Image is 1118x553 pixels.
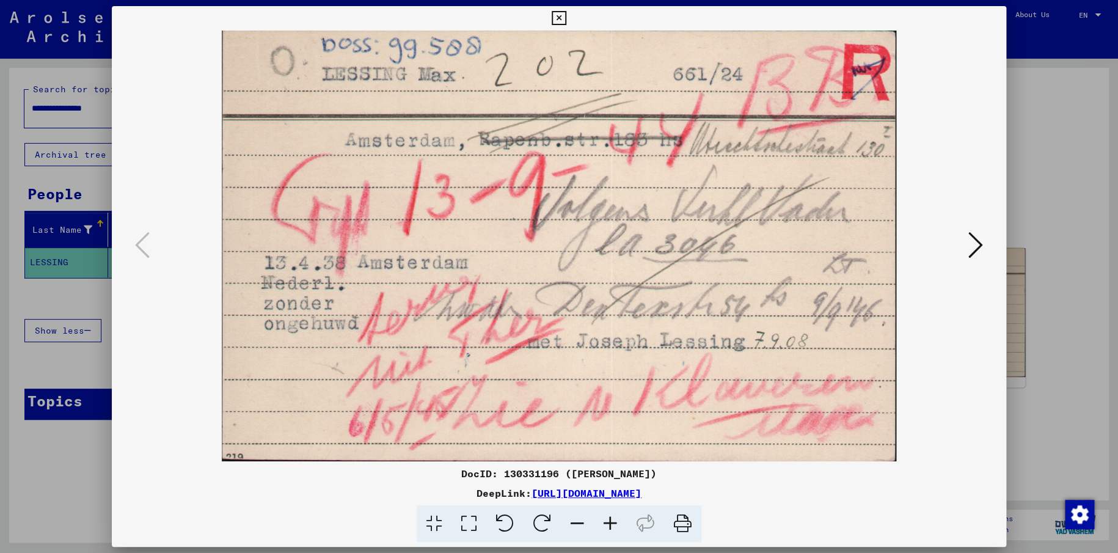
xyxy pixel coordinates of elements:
img: 001.jpg [153,31,965,461]
img: Change consent [1065,500,1094,529]
div: Change consent [1064,499,1094,529]
a: [URL][DOMAIN_NAME] [532,487,641,499]
div: DocID: 130331196 ([PERSON_NAME]) [112,466,1006,481]
div: DeepLink: [112,486,1006,500]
